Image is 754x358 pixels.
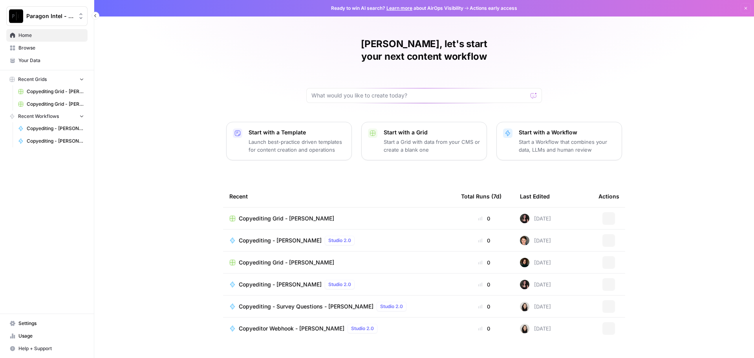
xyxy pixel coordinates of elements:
a: Copyediting - [PERSON_NAME]Studio 2.0 [229,280,448,289]
img: 5nlru5lqams5xbrbfyykk2kep4hl [520,214,529,223]
span: Copyediting - [PERSON_NAME] [239,281,322,288]
a: Learn more [386,5,412,11]
span: Copyediting Grid - [PERSON_NAME] [27,101,84,108]
span: Usage [18,332,84,340]
img: t5ef5oef8zpw1w4g2xghobes91mw [520,324,529,333]
a: Your Data [6,54,88,67]
span: Copyediting - [PERSON_NAME] [239,237,322,244]
div: [DATE] [520,280,551,289]
div: [DATE] [520,302,551,311]
span: Recent Grids [18,76,47,83]
div: Actions [598,185,619,207]
span: Copyeditor Webhook - [PERSON_NAME] [239,325,344,332]
a: Home [6,29,88,42]
div: 0 [461,259,507,266]
div: [DATE] [520,236,551,245]
span: Actions early access [470,5,517,12]
span: Home [18,32,84,39]
button: Recent Workflows [6,110,88,122]
span: Copyediting - [PERSON_NAME] [27,138,84,145]
button: Help + Support [6,342,88,355]
div: 0 [461,303,507,310]
img: t5ef5oef8zpw1w4g2xghobes91mw [520,302,529,311]
input: What would you like to create today? [311,92,527,99]
span: Copyediting Grid - [PERSON_NAME] [239,259,334,266]
div: Total Runs (7d) [461,185,501,207]
div: 0 [461,281,507,288]
div: [DATE] [520,214,551,223]
div: 0 [461,237,507,244]
span: Copyediting - Survey Questions - [PERSON_NAME] [239,303,373,310]
p: Start with a Workflow [519,129,615,136]
div: [DATE] [520,258,551,267]
a: Usage [6,330,88,342]
div: [DATE] [520,324,551,333]
img: qw00ik6ez51o8uf7vgx83yxyzow9 [520,236,529,245]
a: Settings [6,317,88,330]
div: 0 [461,215,507,222]
span: Settings [18,320,84,327]
p: Start with a Grid [384,129,480,136]
button: Start with a WorkflowStart a Workflow that combines your data, LLMs and human review [496,122,622,160]
button: Start with a TemplateLaunch best-practice driven templates for content creation and operations [226,122,352,160]
p: Start a Workflow that combines your data, LLMs and human review [519,138,615,154]
p: Launch best-practice driven templates for content creation and operations [249,138,345,154]
span: Copyediting Grid - [PERSON_NAME] [27,88,84,95]
span: Studio 2.0 [328,281,351,288]
button: Recent Grids [6,73,88,85]
a: Copyeditor Webhook - [PERSON_NAME]Studio 2.0 [229,324,448,333]
span: Studio 2.0 [328,237,351,244]
div: Recent [229,185,448,207]
a: Browse [6,42,88,54]
span: Copyediting Grid - [PERSON_NAME] [239,215,334,222]
span: Copyediting - [PERSON_NAME] [27,125,84,132]
img: 5nlru5lqams5xbrbfyykk2kep4hl [520,280,529,289]
span: Browse [18,44,84,51]
span: Help + Support [18,345,84,352]
img: Paragon Intel - Copyediting Logo [9,9,23,23]
p: Start with a Template [249,129,345,136]
img: trpfjrwlykpjh1hxat11z5guyxrg [520,258,529,267]
span: Studio 2.0 [351,325,374,332]
span: Ready to win AI search? about AirOps Visibility [331,5,463,12]
span: Studio 2.0 [380,303,403,310]
a: Copyediting Grid - [PERSON_NAME] [15,85,88,98]
a: Copyediting - Survey Questions - [PERSON_NAME]Studio 2.0 [229,302,448,311]
h1: [PERSON_NAME], let's start your next content workflow [306,38,542,63]
a: Copyediting Grid - [PERSON_NAME] [15,98,88,110]
span: Recent Workflows [18,113,59,120]
div: 0 [461,325,507,332]
button: Start with a GridStart a Grid with data from your CMS or create a blank one [361,122,487,160]
div: Last Edited [520,185,550,207]
span: Your Data [18,57,84,64]
a: Copyediting Grid - [PERSON_NAME] [229,259,448,266]
a: Copyediting - [PERSON_NAME] [15,122,88,135]
a: Copyediting - [PERSON_NAME]Studio 2.0 [229,236,448,245]
a: Copyediting - [PERSON_NAME] [15,135,88,147]
button: Workspace: Paragon Intel - Copyediting [6,6,88,26]
p: Start a Grid with data from your CMS or create a blank one [384,138,480,154]
span: Paragon Intel - Copyediting [26,12,74,20]
a: Copyediting Grid - [PERSON_NAME] [229,215,448,222]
